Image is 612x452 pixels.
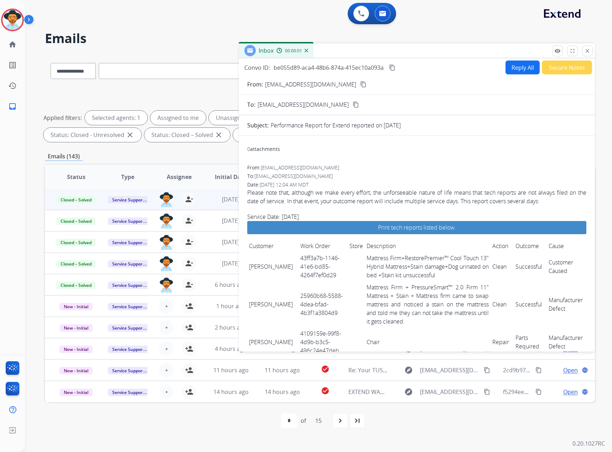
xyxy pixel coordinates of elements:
td: Description [365,240,491,252]
img: agent-avatar [159,256,173,271]
td: Outcome [514,240,547,252]
span: 2cd9b97f-4b34-47ed-96a2-cf5cc0aa3f17 [503,366,608,374]
a: Parts Required [515,334,539,350]
p: From: [247,80,263,89]
span: + [165,323,168,332]
a: 4109159e-99f8-4d9b-b3c5-496c24e47deb [300,330,341,354]
span: New - Initial [59,346,93,353]
td: Manufacturer Defect [547,327,586,357]
div: From: [247,164,586,171]
span: Service Support [108,282,149,289]
p: To: [247,100,255,109]
span: 14 hours ago [265,388,300,396]
td: Mattress Firm+RestorePremier™ Cool Touch 13" Hybrid Mattress+Stain damage+Dog urinated on bed.+St... [365,252,491,281]
h2: Emails [45,31,595,46]
mat-icon: person_add [185,345,193,353]
mat-icon: home [8,40,17,49]
mat-icon: fullscreen [569,48,576,54]
span: Service Support [108,196,149,204]
span: [DATE] [222,217,240,225]
td: [PERSON_NAME] [247,252,299,281]
span: Status [67,173,85,181]
mat-icon: content_copy [353,101,359,108]
td: Clean [491,281,514,327]
button: + [159,299,173,313]
td: Repair [491,327,514,357]
span: f5294ee8-19fb-42dd-b7a0-9fb1e413a67e [503,388,610,396]
div: Status: Closed – Solved [144,128,230,142]
span: [DATE] 12:04 AM MDT [260,181,308,188]
span: + [165,366,168,374]
span: 4 hours ago [215,345,247,353]
div: Assigned to me [150,111,206,125]
p: Emails (143) [45,152,83,161]
td: Mattress Firm + PressureSmart™ 2.0 Firm 11" Mattress + Stain + Mattress firm came to swap mattres... [365,281,491,327]
span: [EMAIL_ADDRESS][DOMAIN_NAME] [261,164,339,171]
a: 25960b68-5588-4dea-bfad-4b3f1a3804d9 [300,292,343,317]
mat-icon: list_alt [8,61,17,69]
mat-icon: check_circle [321,365,330,373]
p: Please note that, although we make every effort, the unforseeable nature of life means that tech ... [247,188,586,205]
span: Initial Date [215,173,247,181]
div: of [301,416,306,425]
span: 2 hours ago [215,324,247,331]
button: + [159,385,173,399]
span: [DATE] [222,195,240,203]
a: 43ff3a7b-1146-41e6-bd85-4264f7ef0d29 [300,254,339,279]
span: New - Initial [59,324,93,332]
td: [PERSON_NAME] [247,327,299,357]
td: Action [491,240,514,252]
mat-icon: language [582,389,588,395]
mat-icon: navigate_next [336,416,344,425]
td: Customer Caused [547,252,586,281]
span: [EMAIL_ADDRESS][DOMAIN_NAME] [420,366,480,374]
span: 00:00:01 [285,48,302,54]
span: 14 hours ago [213,388,249,396]
mat-icon: last_page [353,416,362,425]
img: agent-avatar [159,278,173,293]
mat-icon: content_copy [484,389,490,395]
mat-icon: content_copy [484,367,490,373]
mat-icon: explore [404,366,413,374]
p: Applied filters: [43,114,82,122]
mat-icon: person_remove [185,216,193,225]
mat-icon: close [214,131,223,139]
span: + [165,345,168,353]
td: Cause [547,240,586,252]
div: To: [247,173,586,180]
a: Successful [515,263,542,270]
div: Unassigned [209,111,255,125]
td: Manufacturer Defect [547,281,586,327]
span: Service Support [108,389,149,396]
img: agent-avatar [159,235,173,250]
span: Assignee [167,173,192,181]
span: Type [121,173,134,181]
span: [EMAIL_ADDRESS][DOMAIN_NAME] [420,388,480,396]
td: Work Order [299,240,348,252]
mat-icon: content_copy [389,64,395,71]
span: [DATE] [222,238,240,246]
mat-icon: person_add [185,323,193,332]
a: Successful [515,300,542,308]
td: Customer [247,240,299,252]
p: Performance Report for Extend reported on [DATE] [271,121,401,130]
span: New - Initial [59,389,93,396]
span: 0 [247,146,250,152]
span: New - Initial [59,367,93,374]
mat-icon: person_remove [185,238,193,246]
span: Open [563,366,578,374]
p: [EMAIL_ADDRESS][DOMAIN_NAME] [265,80,356,89]
mat-icon: person_add [185,366,193,374]
span: Service Support [108,367,149,374]
mat-icon: check_circle [321,387,330,395]
mat-icon: person_remove [185,259,193,268]
img: avatar [2,10,22,30]
img: agent-avatar [159,214,173,228]
button: + [159,363,173,377]
img: agent-avatar [159,192,173,207]
span: Service Support [108,303,149,310]
a: Print tech reports listed below. [247,221,586,234]
span: be055d89-aca4-48b6-874a-415ec10a093a [274,64,384,72]
mat-icon: language [582,367,588,373]
span: EXTEND WARRANTY DAILY REPORT [348,388,441,396]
